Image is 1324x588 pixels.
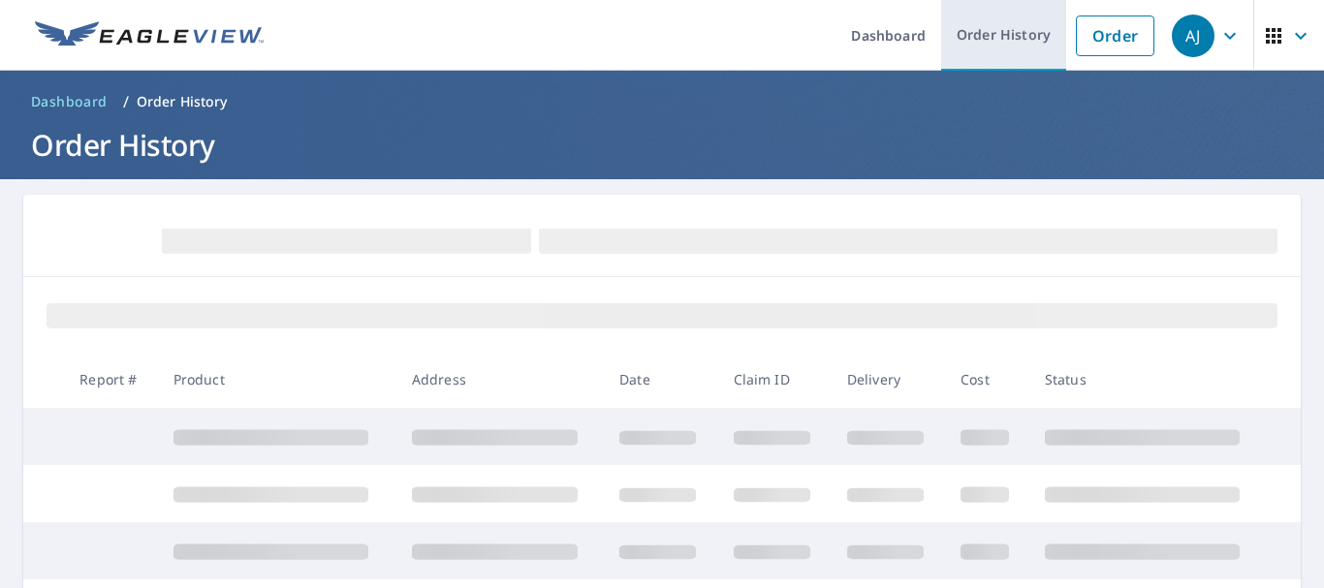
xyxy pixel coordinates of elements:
th: Delivery [832,351,945,408]
th: Cost [945,351,1029,408]
nav: breadcrumb [23,86,1301,117]
th: Status [1029,351,1268,408]
th: Claim ID [718,351,832,408]
th: Date [604,351,717,408]
h1: Order History [23,125,1301,165]
a: Dashboard [23,86,115,117]
div: AJ [1172,15,1214,57]
img: EV Logo [35,21,264,50]
a: Order [1076,15,1154,56]
span: Dashboard [31,92,108,111]
th: Product [158,351,396,408]
li: / [123,90,129,113]
th: Address [396,351,604,408]
p: Order History [137,92,228,111]
th: Report # [64,351,157,408]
